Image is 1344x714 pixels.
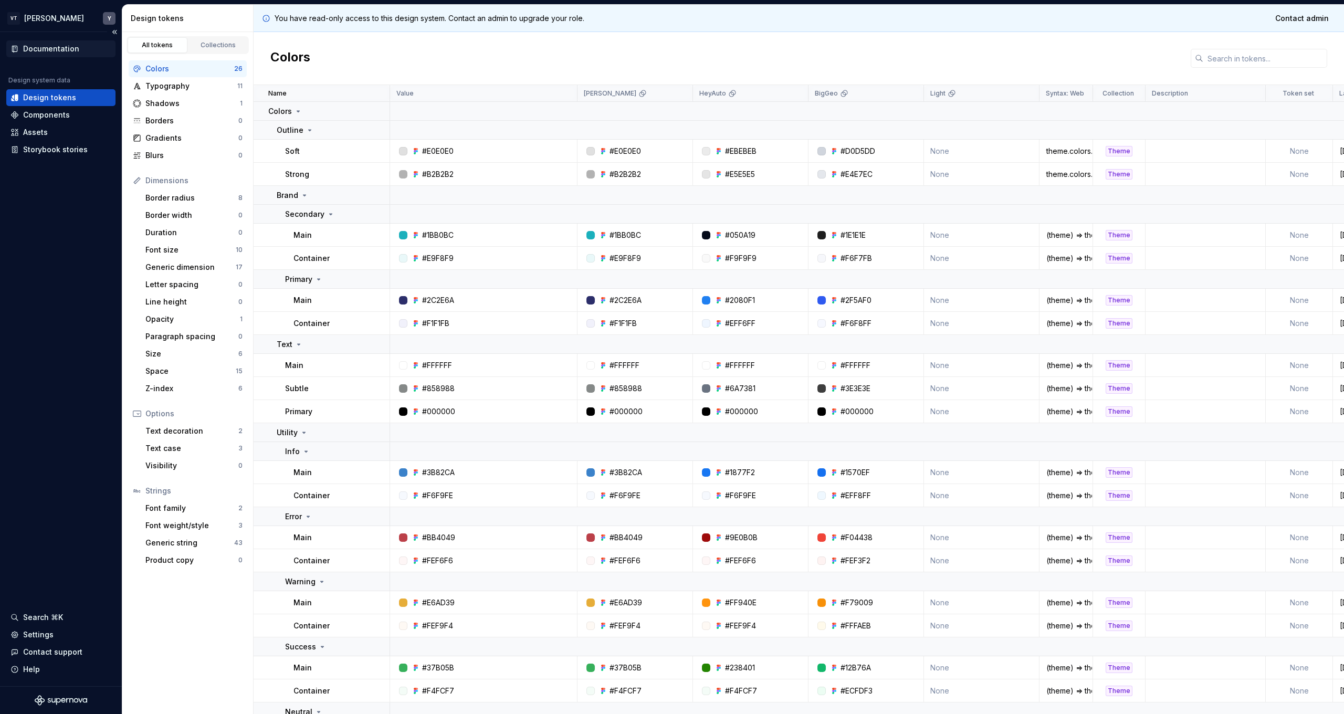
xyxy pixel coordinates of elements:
[145,279,238,290] div: Letter spacing
[145,520,238,531] div: Font weight/style
[238,228,243,237] div: 0
[7,12,20,25] div: VT
[610,169,641,180] div: #B2B2B2
[1266,526,1333,549] td: None
[238,556,243,564] div: 0
[610,663,642,673] div: #37B05B
[141,552,247,569] a: Product copy0
[23,664,40,675] div: Help
[924,354,1039,377] td: None
[699,89,726,98] p: HeyAuto
[6,124,115,141] a: Assets
[6,644,115,660] button: Contact support
[6,609,115,626] button: Search ⌘K
[131,41,184,49] div: All tokens
[422,490,453,501] div: #F6F9FE
[725,253,757,264] div: #F9F9F9
[1266,163,1333,186] td: None
[422,686,454,696] div: #F4FCF7
[1040,169,1092,180] div: theme.colors.outline.soft
[841,383,870,394] div: #3E3E3E
[238,332,243,341] div: 0
[610,146,641,156] div: #E0E0E0
[396,89,414,98] p: Value
[610,597,642,608] div: #E6AD39
[841,490,871,501] div: #EFF8FF
[841,318,871,329] div: #F6F8FF
[236,263,243,271] div: 17
[841,597,873,608] div: #F79009
[277,427,298,438] p: Utility
[422,230,454,240] div: #1BB0BC
[238,350,243,358] div: 6
[129,95,247,112] a: Shadows1
[145,175,243,186] div: Dimensions
[725,360,755,371] div: #FFFFFF
[145,460,238,471] div: Visibility
[1040,663,1092,673] div: (theme) => theme.colors.success.main
[924,224,1039,247] td: None
[1040,406,1092,417] div: (theme) => theme.colors.text.primary
[145,555,238,565] div: Product copy
[725,169,755,180] div: #E5E5E5
[141,440,247,457] a: Text case3
[141,224,247,241] a: Duration0
[1106,532,1132,543] div: Theme
[1106,597,1132,608] div: Theme
[610,253,641,264] div: #E9F8F9
[841,555,870,566] div: #FEF3F2
[1040,383,1092,394] div: (theme) => theme.colors.text.subtle
[1283,89,1314,98] p: Token set
[129,78,247,94] a: Typography11
[238,280,243,289] div: 0
[6,89,115,106] a: Design tokens
[145,133,238,143] div: Gradients
[1106,406,1132,417] div: Theme
[1266,140,1333,163] td: None
[35,695,87,706] svg: Supernova Logo
[141,259,247,276] a: Generic dimension17
[293,295,312,306] p: Main
[1203,49,1327,68] input: Search in tokens...
[1040,686,1092,696] div: (theme) => theme.colors.success.container
[285,446,300,457] p: Info
[141,328,247,345] a: Paragraph spacing0
[129,130,247,146] a: Gradients0
[610,490,640,501] div: #F6F9FE
[293,490,330,501] p: Container
[270,49,310,68] h2: Colors
[145,426,238,436] div: Text decoration
[1040,230,1092,240] div: (theme) => theme.colors.secondary.main
[422,663,454,673] div: #37B05B
[141,190,247,206] a: Border radius8
[422,360,452,371] div: #FFFFFF
[285,274,312,285] p: Primary
[610,555,640,566] div: #FEF6F6
[1040,490,1092,501] div: (theme) => theme.colors.info.container
[141,363,247,380] a: Space15
[236,246,243,254] div: 10
[725,490,756,501] div: #F6F9FE
[1106,555,1132,566] div: Theme
[1106,490,1132,501] div: Theme
[293,597,312,608] p: Main
[1106,663,1132,673] div: Theme
[145,64,234,74] div: Colors
[6,626,115,643] a: Settings
[924,163,1039,186] td: None
[725,230,755,240] div: #050A19
[1266,400,1333,423] td: None
[1266,224,1333,247] td: None
[422,295,454,306] div: #2C2E6A
[2,7,120,29] button: VT[PERSON_NAME]Y
[610,532,643,543] div: #BB4049
[23,647,82,657] div: Contact support
[1266,549,1333,572] td: None
[610,230,641,240] div: #1BB0BC
[841,169,873,180] div: #E4E7EC
[238,151,243,160] div: 0
[1040,253,1092,264] div: (theme) => theme.colors.secondary.container
[1040,295,1092,306] div: (theme) => theme.colors.primary.main
[268,89,287,98] p: Name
